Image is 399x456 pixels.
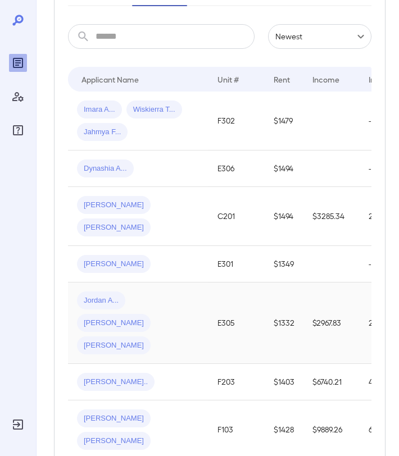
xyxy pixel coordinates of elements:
div: Log Out [9,416,27,434]
div: Rent [274,72,292,86]
span: Jahmya F... [77,127,128,138]
div: Applicant Name [81,72,139,86]
td: $2967.83 [303,282,360,364]
td: $1332 [265,282,303,364]
td: E306 [208,151,265,187]
span: [PERSON_NAME].. [77,377,155,387]
td: E301 [208,246,265,282]
td: $1494 [265,187,303,246]
span: [PERSON_NAME] [77,340,151,351]
div: Reports [9,54,27,72]
td: $1349 [265,246,303,282]
span: [PERSON_NAME] [77,200,151,211]
span: Jordan A... [77,295,125,306]
div: Newest [268,24,371,49]
td: $1403 [265,364,303,400]
div: Unit # [217,72,239,86]
div: FAQ [9,121,27,139]
td: $3285.34 [303,187,360,246]
span: [PERSON_NAME] [77,259,151,270]
td: F302 [208,92,265,151]
div: Manage Users [9,88,27,106]
span: Imara A... [77,104,122,115]
td: F203 [208,364,265,400]
td: $6740.21 [303,364,360,400]
td: $1479 [265,92,303,151]
td: C201 [208,187,265,246]
div: Income [312,72,339,86]
td: $1494 [265,151,303,187]
span: [PERSON_NAME] [77,318,151,329]
span: [PERSON_NAME] [77,413,151,424]
span: Dynashia A... [77,163,134,174]
span: [PERSON_NAME] [77,436,151,446]
span: Wiskierra T... [126,104,182,115]
td: E305 [208,282,265,364]
span: [PERSON_NAME] [77,222,151,233]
